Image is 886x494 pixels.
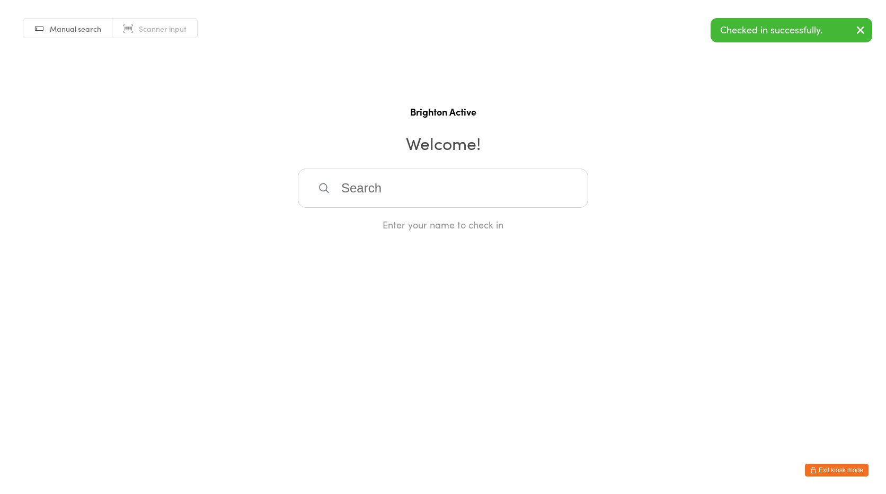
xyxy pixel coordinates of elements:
[139,23,187,34] span: Scanner input
[298,169,588,208] input: Search
[11,105,875,118] h1: Brighton Active
[805,464,869,477] button: Exit kiosk mode
[711,18,872,42] div: Checked in successfully.
[11,131,875,155] h2: Welcome!
[50,23,101,34] span: Manual search
[298,218,588,231] div: Enter your name to check in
